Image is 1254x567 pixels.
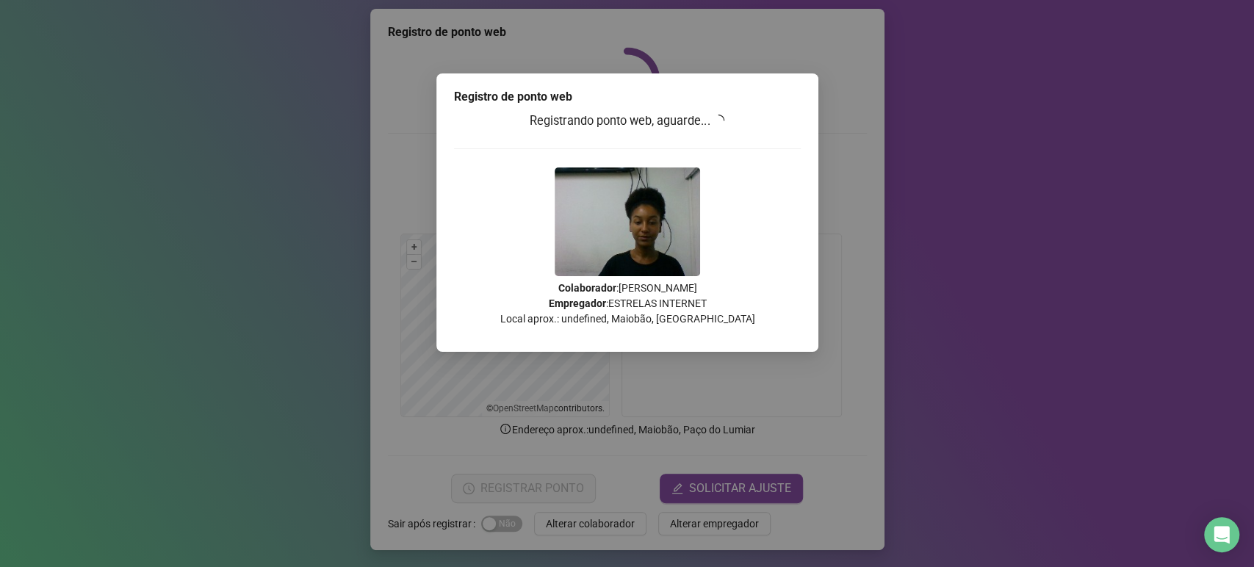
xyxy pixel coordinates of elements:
div: Registro de ponto web [454,88,801,106]
img: 9k= [555,167,700,276]
strong: Colaborador [558,282,616,294]
p: : [PERSON_NAME] : ESTRELAS INTERNET Local aprox.: undefined, Maiobão, [GEOGRAPHIC_DATA] [454,281,801,327]
strong: Empregador [548,297,605,309]
div: Open Intercom Messenger [1204,517,1239,552]
h3: Registrando ponto web, aguarde... [454,112,801,131]
span: loading [710,112,727,129]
